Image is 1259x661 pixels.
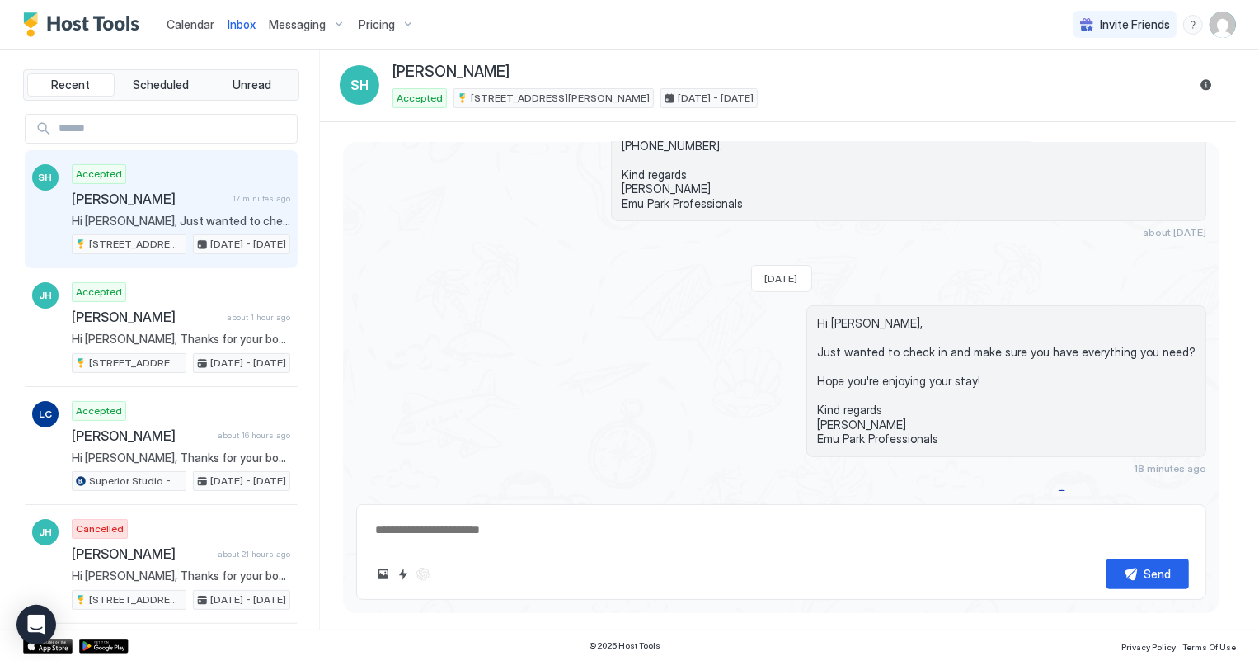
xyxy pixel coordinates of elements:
span: [PERSON_NAME] [72,427,211,444]
div: Scheduled Messages [1075,488,1187,505]
span: Hi [PERSON_NAME], Just wanted to check in and make sure you have everything you need? Hope you're... [817,316,1196,446]
div: menu [1183,15,1203,35]
span: about 16 hours ago [218,430,290,441]
span: Calendar [167,17,214,31]
span: [DATE] - [DATE] [210,593,286,607]
span: Hi [PERSON_NAME], Thanks for your booking. Please come to [GEOGRAPHIC_DATA], [STREET_ADDRESS][PER... [72,332,290,347]
div: tab-group [23,69,299,101]
span: Scheduled [134,78,190,92]
a: App Store [23,639,73,654]
span: © 2025 Host Tools [590,640,661,651]
span: Hi [PERSON_NAME], Thanks for your booking. Please come to [GEOGRAPHIC_DATA], [STREET_ADDRESS][PER... [72,451,290,465]
div: User profile [1210,12,1236,38]
button: Reservation information [1196,75,1216,95]
span: 18 minutes ago [1134,462,1206,475]
button: Scheduled [118,73,205,97]
span: Superior Studio - Unit 4 - 1103724901 [89,474,182,489]
span: Accepted [76,285,122,300]
button: Send [1106,559,1189,589]
span: about [DATE] [1143,226,1206,238]
span: [PERSON_NAME] [72,545,211,562]
button: Recent [27,73,115,97]
span: Invite Friends [1100,17,1170,32]
span: [PERSON_NAME] [72,191,226,207]
span: [DATE] - [DATE] [210,356,286,371]
button: Unread [208,73,295,97]
button: Quick reply [393,564,413,584]
span: Cancelled [76,522,124,536]
span: about 1 hour ago [227,312,290,323]
span: [STREET_ADDRESS], [GEOGRAPHIC_DATA] ([GEOGRAPHIC_DATA]) [89,356,182,371]
a: Host Tools Logo [23,12,147,37]
a: Calendar [167,16,214,33]
span: [STREET_ADDRESS][PERSON_NAME] [89,237,182,252]
span: SH [350,75,369,95]
span: LC [39,407,52,422]
span: [STREET_ADDRESS], [GEOGRAPHIC_DATA] ([GEOGRAPHIC_DATA]) [89,593,182,607]
span: Hi [PERSON_NAME], Thanks for your booking. Please come to [GEOGRAPHIC_DATA], [STREET_ADDRESS][PER... [72,569,290,583]
a: Inbox [228,16,256,33]
div: Open Intercom Messenger [16,605,56,644]
a: Terms Of Use [1182,637,1236,654]
span: [DATE] - [DATE] [210,237,286,252]
span: Recent [51,78,90,92]
span: Terms Of Use [1182,642,1236,652]
span: 17 minutes ago [233,193,290,204]
a: Privacy Policy [1121,637,1176,654]
span: [DATE] - [DATE] [678,91,754,106]
button: Scheduled Messages [1053,485,1206,508]
span: Accepted [76,167,122,182]
span: [STREET_ADDRESS][PERSON_NAME] [471,91,650,106]
input: Input Field [52,115,297,143]
span: Accepted [76,404,122,418]
span: Privacy Policy [1121,642,1176,652]
span: about 21 hours ago [218,549,290,559]
span: Messaging [269,17,326,32]
span: [PERSON_NAME] [392,63,510,82]
span: JH [39,288,52,303]
span: [PERSON_NAME] [72,309,220,325]
div: Send [1144,565,1172,583]
span: [DATE] - [DATE] [210,474,286,489]
span: Hi [PERSON_NAME], Thanks for your booking. Please come to [GEOGRAPHIC_DATA], [STREET_ADDRESS][PER... [622,81,1196,211]
button: Upload image [373,564,393,584]
span: [DATE] [765,272,798,285]
span: Hi [PERSON_NAME], Just wanted to check in and make sure you have everything you need? Hope you're... [72,214,290,229]
a: Google Play Store [79,639,129,654]
span: Pricing [359,17,395,32]
span: JH [39,525,52,540]
span: SH [39,170,53,185]
span: Accepted [397,91,443,106]
span: Inbox [228,17,256,31]
span: Unread [233,78,271,92]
